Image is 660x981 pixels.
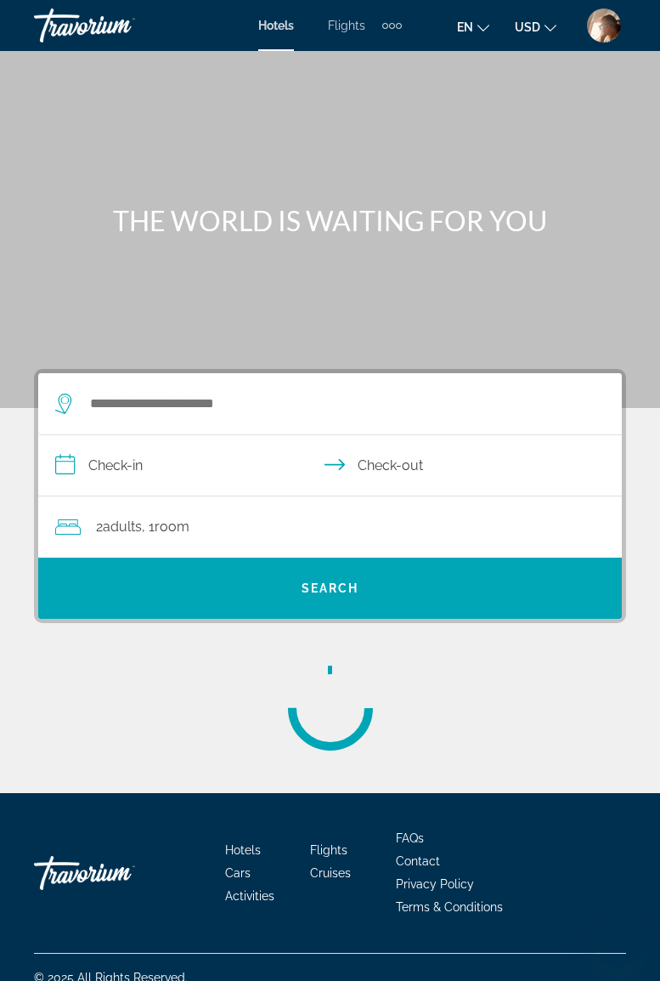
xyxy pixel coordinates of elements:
[96,515,142,539] span: 2
[592,913,646,967] iframe: Button to launch messaging window
[396,900,503,914] a: Terms & Conditions
[515,14,556,39] button: Change currency
[382,12,402,39] button: Extra navigation items
[302,581,359,595] span: Search
[396,831,424,845] a: FAQs
[225,889,274,903] a: Activities
[38,373,622,619] div: Search widget
[34,848,204,899] a: Travorium
[587,9,621,43] img: Z
[457,20,473,34] span: en
[328,19,365,32] a: Flights
[38,558,622,619] button: Search
[396,877,474,891] a: Privacy Policy
[155,519,189,535] span: Room
[142,515,189,539] span: , 1
[515,20,540,34] span: USD
[457,14,489,39] button: Change language
[225,843,261,857] a: Hotels
[396,854,440,868] a: Contact
[582,8,626,43] button: User Menu
[310,866,351,880] a: Cruises
[38,496,622,558] button: Travelers: 2 adults, 0 children
[103,519,142,535] span: Adults
[34,3,204,48] a: Travorium
[310,843,347,857] a: Flights
[258,19,294,32] a: Hotels
[34,204,626,238] h1: THE WORLD IS WAITING FOR YOU
[225,866,251,880] a: Cars
[38,435,622,496] button: Check in and out dates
